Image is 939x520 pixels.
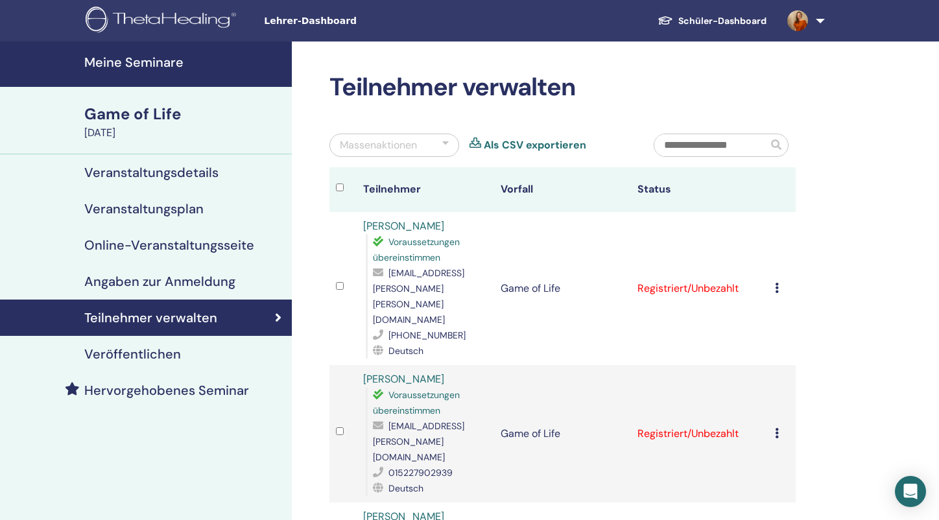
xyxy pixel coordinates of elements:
[357,167,494,212] th: Teilnehmer
[388,329,466,341] span: [PHONE_NUMBER]
[340,137,417,153] div: Massenaktionen
[84,125,284,141] div: [DATE]
[373,420,464,463] span: [EMAIL_ADDRESS][PERSON_NAME][DOMAIN_NAME]
[484,137,586,153] a: Als CSV exportieren
[84,237,254,253] h4: Online-Veranstaltungsseite
[86,6,241,36] img: logo.png
[84,201,204,217] h4: Veranstaltungsplan
[494,167,632,212] th: Vorfall
[647,9,777,33] a: Schüler-Dashboard
[84,274,235,289] h4: Angaben zur Anmeldung
[388,467,453,479] span: 015227902939
[363,219,444,233] a: [PERSON_NAME]
[84,103,284,125] div: Game of Life
[84,310,217,325] h4: Teilnehmer verwalten
[494,212,632,365] td: Game of Life
[84,383,249,398] h4: Hervorgehobenes Seminar
[388,482,423,494] span: Deutsch
[329,73,796,102] h2: Teilnehmer verwalten
[895,476,926,507] div: Open Intercom Messenger
[373,236,460,263] span: Voraussetzungen übereinstimmen
[787,10,808,31] img: default.jpg
[631,167,768,212] th: Status
[658,15,673,26] img: graduation-cap-white.svg
[84,346,181,362] h4: Veröffentlichen
[363,372,444,386] a: [PERSON_NAME]
[494,365,632,502] td: Game of Life
[264,14,458,28] span: Lehrer-Dashboard
[77,103,292,141] a: Game of Life[DATE]
[388,345,423,357] span: Deutsch
[373,389,460,416] span: Voraussetzungen übereinstimmen
[373,267,464,325] span: [EMAIL_ADDRESS][PERSON_NAME][PERSON_NAME][DOMAIN_NAME]
[84,165,219,180] h4: Veranstaltungsdetails
[84,54,284,70] h4: Meine Seminare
